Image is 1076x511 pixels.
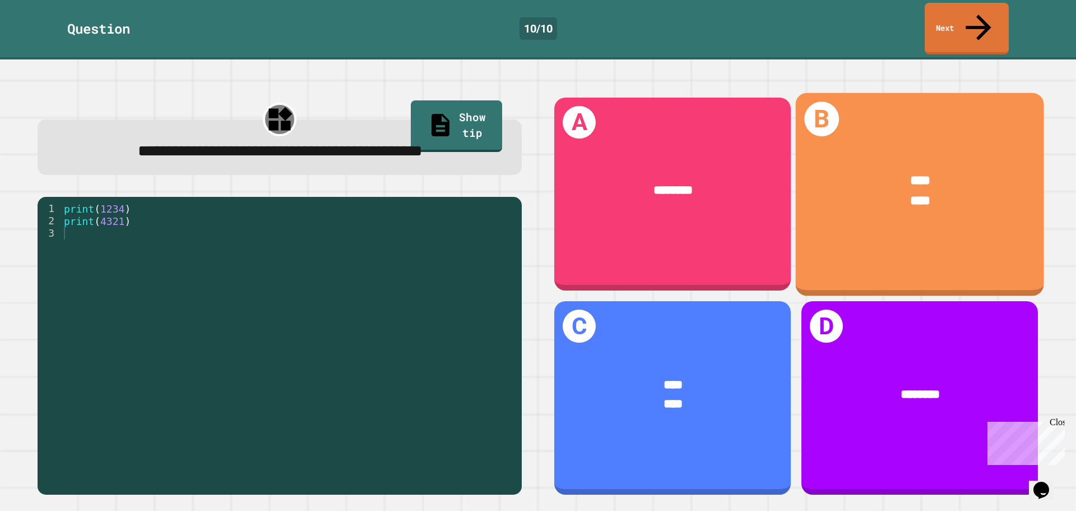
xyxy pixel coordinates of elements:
div: 3 [38,227,62,240]
a: Next [925,3,1009,54]
div: 2 [38,215,62,227]
div: 10 / 10 [520,17,557,40]
h1: B [805,102,840,136]
iframe: chat widget [1029,466,1065,500]
div: Chat with us now!Close [4,4,77,71]
div: 1 [38,202,62,215]
div: Question [67,19,130,39]
iframe: chat widget [983,417,1065,465]
h1: A [563,106,596,139]
h1: C [563,310,596,343]
a: Show tip [411,100,502,152]
h1: D [810,310,843,343]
